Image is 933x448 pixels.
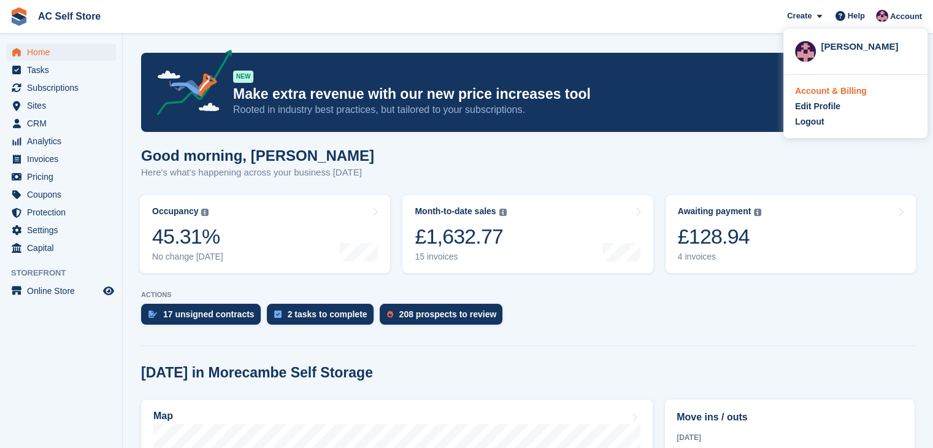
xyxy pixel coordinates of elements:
a: Logout [795,115,916,128]
div: 17 unsigned contracts [163,309,255,319]
a: menu [6,97,116,114]
img: Ted Cox [876,10,888,22]
span: Help [848,10,865,22]
span: Subscriptions [27,79,101,96]
p: Rooted in industry best practices, but tailored to your subscriptions. [233,103,807,117]
a: Preview store [101,284,116,298]
a: Occupancy 45.31% No change [DATE] [140,195,390,273]
span: Home [27,44,101,61]
img: icon-info-grey-7440780725fd019a000dd9b08b2336e03edf1995a4989e88bcd33f0948082b44.svg [201,209,209,216]
a: menu [6,61,116,79]
img: icon-info-grey-7440780725fd019a000dd9b08b2336e03edf1995a4989e88bcd33f0948082b44.svg [754,209,761,216]
a: menu [6,239,116,257]
a: Edit Profile [795,100,916,113]
a: Account & Billing [795,85,916,98]
div: Account & Billing [795,85,867,98]
span: Protection [27,204,101,221]
span: Online Store [27,282,101,299]
div: 208 prospects to review [399,309,497,319]
span: Storefront [11,267,122,279]
div: No change [DATE] [152,252,223,262]
a: 2 tasks to complete [267,304,380,331]
a: menu [6,168,116,185]
div: Month-to-date sales [415,206,496,217]
span: Create [787,10,812,22]
span: Analytics [27,133,101,150]
a: menu [6,222,116,239]
img: icon-info-grey-7440780725fd019a000dd9b08b2336e03edf1995a4989e88bcd33f0948082b44.svg [499,209,507,216]
div: £128.94 [678,224,762,249]
div: Logout [795,115,824,128]
a: 17 unsigned contracts [141,304,267,331]
a: menu [6,133,116,150]
p: Here's what's happening across your business [DATE] [141,166,374,180]
a: Month-to-date sales £1,632.77 15 invoices [402,195,653,273]
span: Invoices [27,150,101,168]
a: menu [6,115,116,132]
a: 208 prospects to review [380,304,509,331]
span: CRM [27,115,101,132]
div: 45.31% [152,224,223,249]
span: Sites [27,97,101,114]
span: Capital [27,239,101,257]
div: [PERSON_NAME] [821,40,916,51]
p: Make extra revenue with our new price increases tool [233,85,807,103]
a: Awaiting payment £128.94 4 invoices [666,195,916,273]
h2: [DATE] in Morecambe Self Storage [141,365,373,381]
div: 15 invoices [415,252,506,262]
div: 4 invoices [678,252,762,262]
div: Edit Profile [795,100,840,113]
img: stora-icon-8386f47178a22dfd0bd8f6a31ec36ba5ce8667c1dd55bd0f319d3a0aa187defe.svg [10,7,28,26]
a: menu [6,204,116,221]
img: price-adjustments-announcement-icon-8257ccfd72463d97f412b2fc003d46551f7dbcb40ab6d574587a9cd5c0d94... [147,50,232,120]
img: prospect-51fa495bee0391a8d652442698ab0144808aea92771e9ea1ae160a38d050c398.svg [387,311,393,318]
div: NEW [233,71,253,83]
div: 2 tasks to complete [288,309,367,319]
div: £1,632.77 [415,224,506,249]
img: contract_signature_icon-13c848040528278c33f63329250d36e43548de30e8caae1d1a13099fd9432cc5.svg [148,311,157,318]
p: ACTIONS [141,291,915,299]
span: Tasks [27,61,101,79]
img: Ted Cox [795,41,816,62]
img: task-75834270c22a3079a89374b754ae025e5fb1db73e45f91037f5363f120a921f8.svg [274,311,282,318]
h2: Map [153,411,173,422]
a: AC Self Store [33,6,106,26]
a: menu [6,150,116,168]
div: Awaiting payment [678,206,751,217]
span: Coupons [27,186,101,203]
span: Settings [27,222,101,239]
a: menu [6,282,116,299]
h2: Move ins / outs [677,410,903,425]
a: menu [6,44,116,61]
div: [DATE] [677,432,903,443]
span: Pricing [27,168,101,185]
div: Occupancy [152,206,198,217]
a: menu [6,186,116,203]
h1: Good morning, [PERSON_NAME] [141,147,374,164]
span: Account [890,10,922,23]
a: menu [6,79,116,96]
